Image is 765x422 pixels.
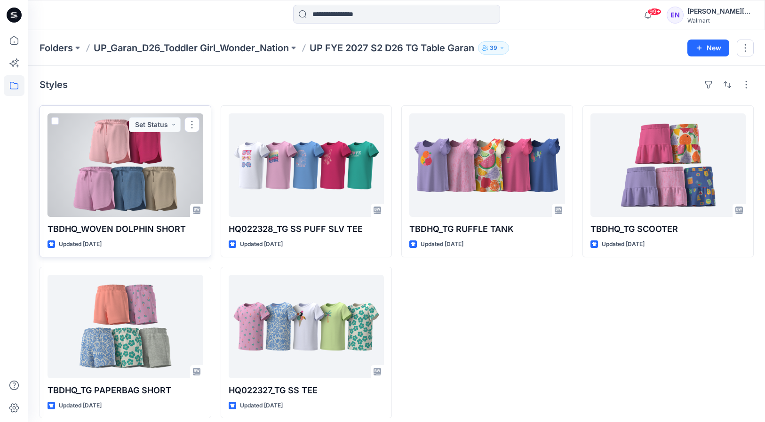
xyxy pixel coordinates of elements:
[229,113,384,217] a: HQ022328_TG SS PUFF SLV TEE
[687,40,729,56] button: New
[687,6,753,17] div: [PERSON_NAME][DATE]
[421,239,463,249] p: Updated [DATE]
[48,275,203,378] a: TBDHQ_TG PAPERBAG SHORT
[229,223,384,236] p: HQ022328_TG SS PUFF SLV TEE
[687,17,753,24] div: Walmart
[590,113,746,217] a: TBDHQ_TG SCOOTER
[240,239,283,249] p: Updated [DATE]
[40,79,68,90] h4: Styles
[647,8,661,16] span: 99+
[667,7,684,24] div: EN
[48,113,203,217] a: TBDHQ_WOVEN DOLPHIN SHORT
[478,41,509,55] button: 39
[48,223,203,236] p: TBDHQ_WOVEN DOLPHIN SHORT
[229,384,384,397] p: HQ022327_TG SS TEE
[229,275,384,378] a: HQ022327_TG SS TEE
[94,41,289,55] a: UP_Garan_D26_Toddler Girl_Wonder_Nation
[240,401,283,411] p: Updated [DATE]
[59,401,102,411] p: Updated [DATE]
[602,239,645,249] p: Updated [DATE]
[48,384,203,397] p: TBDHQ_TG PAPERBAG SHORT
[590,223,746,236] p: TBDHQ_TG SCOOTER
[409,223,565,236] p: TBDHQ_TG RUFFLE TANK
[490,43,497,53] p: 39
[310,41,474,55] p: UP FYE 2027 S2 D26 TG Table Garan
[40,41,73,55] a: Folders
[59,239,102,249] p: Updated [DATE]
[409,113,565,217] a: TBDHQ_TG RUFFLE TANK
